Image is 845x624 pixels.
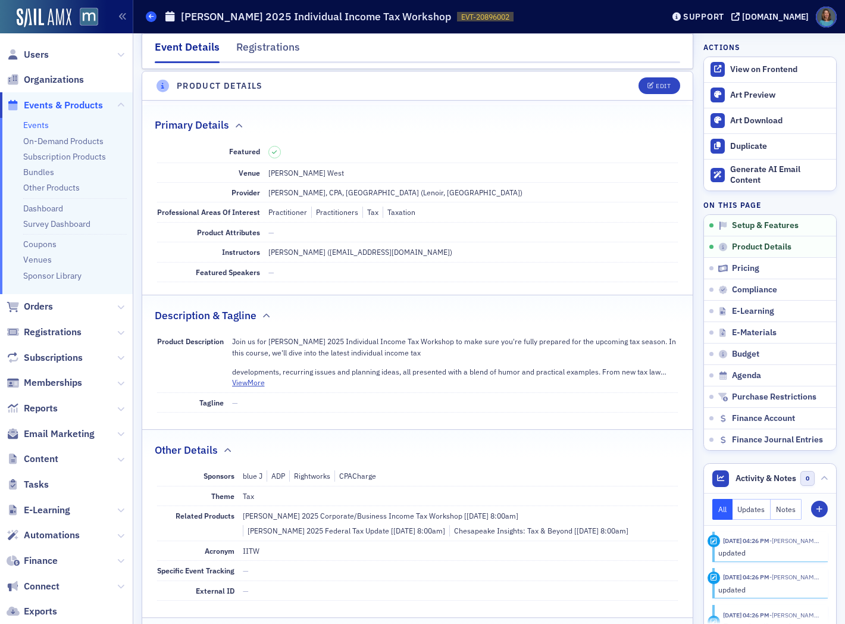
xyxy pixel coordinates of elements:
[7,580,60,593] a: Connect
[24,453,58,466] span: Content
[7,73,84,86] a: Organizations
[704,83,836,108] a: Art Preview
[718,584,820,595] div: updated
[7,504,70,517] a: E-Learning
[816,7,837,27] span: Profile
[268,207,307,217] div: Practitioner
[732,263,759,274] span: Pricing
[7,428,95,441] a: Email Marketing
[769,573,819,581] span: Natalie Antonakas
[232,377,265,388] button: ViewMore
[243,510,518,521] div: [PERSON_NAME] 2025 Corporate/Business Income Tax Workshop [[DATE] 8:00am]
[732,220,799,231] span: Setup & Features
[732,242,791,252] span: Product Details
[229,146,260,156] span: Featured
[23,270,82,281] a: Sponsor Library
[23,203,63,214] a: Dashboard
[24,300,53,313] span: Orders
[769,536,819,545] span: Natalie Antonakas
[24,605,57,618] span: Exports
[157,207,260,217] span: Professional Areas Of Interest
[383,207,415,217] div: Taxation
[239,168,260,177] span: Venue
[733,499,771,520] button: Updates
[461,12,509,22] span: EVT-20896002
[24,99,103,112] span: Events & Products
[708,572,720,584] div: Update
[243,566,249,575] span: —
[800,471,815,486] span: 0
[24,478,49,491] span: Tasks
[771,499,802,520] button: Notes
[704,108,836,133] a: Art Download
[732,349,759,360] span: Budget
[71,8,98,28] a: View Homepage
[17,8,71,27] a: SailAMX
[732,392,816,403] span: Purchase Restrictions
[176,511,234,520] span: Related Products
[24,428,95,441] span: Email Marketing
[7,376,82,389] a: Memberships
[211,491,234,501] span: Theme
[24,351,83,364] span: Subscriptions
[730,90,830,101] div: Art Preview
[311,207,358,217] div: Practitioners
[155,117,229,133] h2: Primary Details
[449,525,628,536] div: Chesapeake Insights: Tax & Beyond [[DATE] 8:00am]
[157,566,234,575] span: Specific Event Tracking
[222,247,260,257] span: Instructors
[736,472,796,485] span: Activity & Notes
[199,398,224,407] span: Tagline
[155,39,220,63] div: Event Details
[704,159,836,191] button: Generate AI Email Content
[718,547,820,558] div: updated
[7,478,49,491] a: Tasks
[23,182,80,193] a: Other Products
[24,326,82,339] span: Registrations
[157,336,224,346] span: Product Description
[723,573,769,581] time: 8/11/2025 04:26 PM
[232,336,678,358] p: Join us for [PERSON_NAME] 2025 Individual Income Tax Workshop to make sure you're fully prepared ...
[7,554,58,567] a: Finance
[243,586,249,595] span: —
[155,442,218,458] h2: Other Details
[712,499,733,520] button: All
[732,285,777,295] span: Compliance
[7,402,58,415] a: Reports
[683,11,724,22] div: Support
[23,167,54,177] a: Bundles
[334,470,376,481] div: CPACharge
[730,116,830,126] div: Art Download
[23,120,49,130] a: Events
[731,13,813,21] button: [DOMAIN_NAME]
[196,267,260,277] span: Featured Speakers
[268,267,274,277] span: —
[769,611,819,619] span: Natalie Antonakas
[24,529,80,542] span: Automations
[268,227,274,237] span: —
[732,413,795,424] span: Finance Account
[268,188,522,197] span: [PERSON_NAME], CPA, [GEOGRAPHIC_DATA] (Lenoir, [GEOGRAPHIC_DATA])
[205,546,234,556] span: Acronym
[177,80,263,92] h4: Product Details
[730,141,830,152] div: Duplicate
[197,227,260,237] span: Product Attributes
[742,11,809,22] div: [DOMAIN_NAME]
[7,529,80,542] a: Automations
[703,199,837,210] h4: On this page
[7,99,103,112] a: Events & Products
[80,8,98,26] img: SailAMX
[181,10,451,24] h1: [PERSON_NAME] 2025 Individual Income Tax Workshop
[708,535,720,547] div: Update
[7,48,49,61] a: Users
[24,376,82,389] span: Memberships
[204,471,234,481] span: Sponsors
[730,64,830,75] div: View on Frontend
[232,398,238,407] span: —
[289,470,330,481] div: Rightworks
[7,326,82,339] a: Registrations
[730,164,830,185] div: Generate AI Email Content
[639,77,680,94] button: Edit
[723,611,769,619] time: 8/11/2025 04:26 PM
[732,327,777,338] span: E-Materials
